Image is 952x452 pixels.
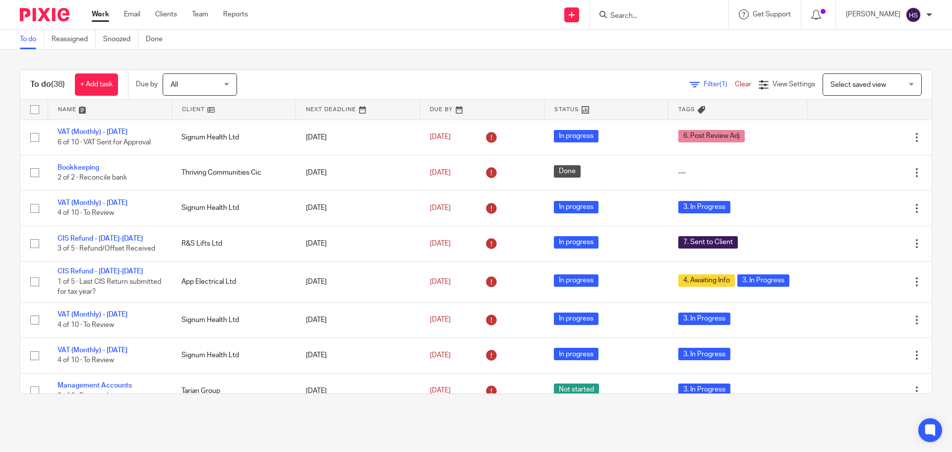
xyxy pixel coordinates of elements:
img: Pixie [20,8,69,21]
span: 2 of 6 · Prepared [58,392,108,399]
td: [DATE] [296,338,420,373]
span: [DATE] [430,169,451,176]
span: In progress [554,313,598,325]
td: Thriving Communities Cic [172,155,296,190]
td: Signum Health Ltd [172,120,296,155]
span: 7. Sent to Client [678,236,738,249]
td: Tarian Group [172,373,296,408]
input: Search [609,12,699,21]
span: 3 of 5 · Refund/Offset Received [58,245,155,252]
span: Not started [554,384,599,396]
a: + Add task [75,73,118,96]
span: Get Support [753,11,791,18]
span: 4 of 10 · To Review [58,322,114,328]
td: Signum Health Ltd [172,302,296,337]
a: VAT (Monthly) - [DATE] [58,311,127,318]
span: Done [554,165,581,178]
td: Signum Health Ltd [172,191,296,226]
span: 2 of 2 · Reconcile bank [58,174,127,181]
h1: To do [30,79,65,90]
span: 3. In Progress [737,274,789,287]
a: Team [192,9,208,19]
a: Done [146,30,170,49]
a: Snoozed [103,30,138,49]
span: Tags [678,107,695,112]
td: [DATE] [296,120,420,155]
span: [DATE] [430,204,451,211]
span: [DATE] [430,278,451,285]
td: [DATE] [296,191,420,226]
a: Clients [155,9,177,19]
td: [DATE] [296,373,420,408]
a: Clear [735,81,751,88]
span: 4 of 10 · To Review [58,357,114,364]
span: View Settings [773,81,815,88]
td: [DATE] [296,302,420,337]
span: 3. In Progress [678,201,730,213]
span: [DATE] [430,352,451,359]
span: (1) [719,81,727,88]
a: CIS Refund - [DATE]-[DATE] [58,235,143,242]
td: Signum Health Ltd [172,338,296,373]
a: VAT (Monthly) - [DATE] [58,129,127,135]
td: [DATE] [296,155,420,190]
span: 4 of 10 · To Review [58,210,114,217]
span: In progress [554,201,598,213]
span: 3. In Progress [678,348,730,360]
a: VAT (Monthly) - [DATE] [58,347,127,354]
p: [PERSON_NAME] [846,9,900,19]
p: Due by [136,79,158,89]
img: svg%3E [905,7,921,23]
span: [DATE] [430,387,451,394]
span: In progress [554,348,598,360]
td: App Electrical Ltd [172,261,296,302]
span: Filter [704,81,735,88]
td: [DATE] [296,226,420,261]
a: Work [92,9,109,19]
span: 4. Awaiting Info [678,274,735,287]
a: Reassigned [52,30,96,49]
a: Management Accounts [58,382,132,389]
a: Email [124,9,140,19]
span: (38) [51,80,65,88]
span: In progress [554,130,598,142]
span: 3. In Progress [678,313,730,325]
a: Bookkeeping [58,164,99,171]
a: VAT (Monthly) - [DATE] [58,199,127,206]
span: In progress [554,236,598,249]
span: 6. Post Review Adj [678,130,745,142]
span: In progress [554,274,598,287]
a: Reports [223,9,248,19]
span: 3. In Progress [678,384,730,396]
span: [DATE] [430,317,451,323]
span: Select saved view [831,81,886,88]
span: [DATE] [430,240,451,247]
a: To do [20,30,44,49]
span: All [171,81,178,88]
td: [DATE] [296,261,420,302]
td: R&S Lifts Ltd [172,226,296,261]
span: 1 of 5 · Last CIS Return submitted for tax year? [58,278,161,296]
a: CIS Refund - [DATE]-[DATE] [58,268,143,275]
span: 6 of 10 · VAT Sent for Approval [58,139,151,146]
span: [DATE] [430,134,451,141]
div: --- [678,168,798,178]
